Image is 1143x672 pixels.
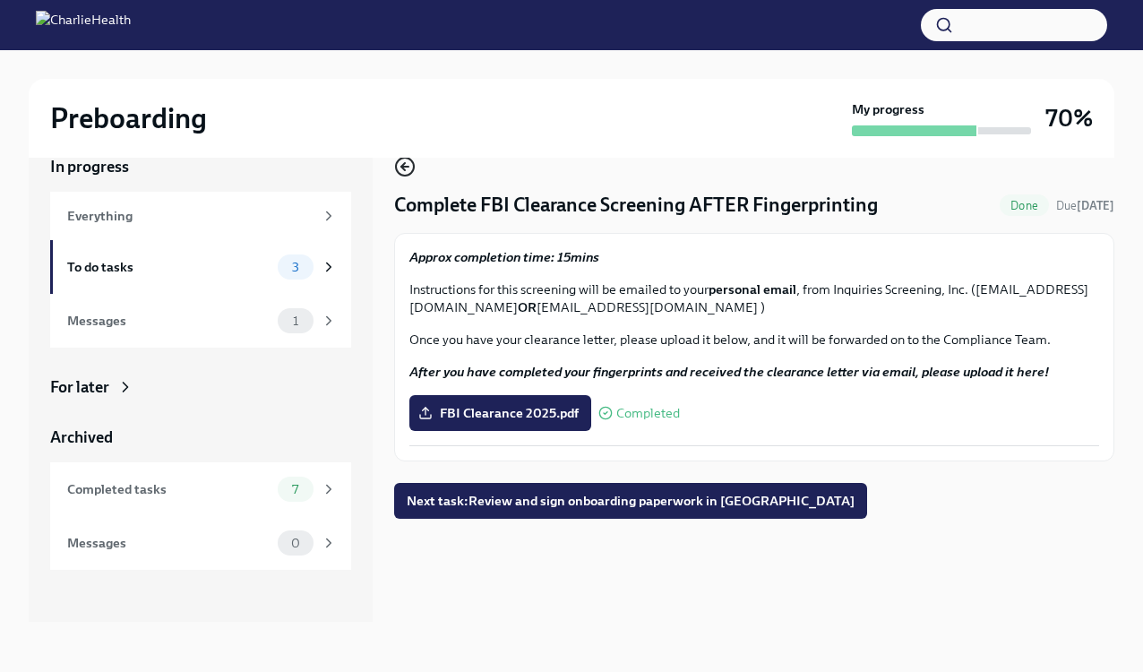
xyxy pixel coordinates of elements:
strong: personal email [709,281,796,297]
h4: Complete FBI Clearance Screening AFTER Fingerprinting [394,192,878,219]
div: Messages [67,311,271,331]
div: For later [50,376,109,398]
span: FBI Clearance 2025.pdf [422,404,579,422]
img: CharlieHealth [36,11,131,39]
a: For later [50,376,351,398]
span: Completed [616,407,680,420]
a: To do tasks3 [50,240,351,294]
p: Instructions for this screening will be emailed to your , from Inquiries Screening, Inc. ([EMAIL_... [409,280,1099,316]
strong: My progress [852,100,924,118]
strong: OR [518,299,537,315]
span: Due [1056,199,1114,212]
p: Once you have your clearance letter, please upload it below, and it will be forwarded on to the C... [409,331,1099,349]
span: Next task : Review and sign onboarding paperwork in [GEOGRAPHIC_DATA] [407,492,855,510]
label: FBI Clearance 2025.pdf [409,395,591,431]
a: Archived [50,426,351,448]
strong: After you have completed your fingerprints and received the clearance letter via email, please up... [409,364,1049,380]
a: Everything [50,192,351,240]
a: In progress [50,156,351,177]
a: Messages1 [50,294,351,348]
a: Messages0 [50,516,351,570]
strong: Approx completion time: 15mins [409,249,599,265]
span: 0 [280,537,311,550]
span: 3 [281,261,310,274]
div: To do tasks [67,257,271,277]
a: Completed tasks7 [50,462,351,516]
div: Messages [67,533,271,553]
strong: [DATE] [1077,199,1114,212]
span: 7 [281,483,309,496]
button: Next task:Review and sign onboarding paperwork in [GEOGRAPHIC_DATA] [394,483,867,519]
span: 1 [282,314,309,328]
h2: Preboarding [50,100,207,136]
span: Done [1000,199,1049,212]
div: Completed tasks [67,479,271,499]
h3: 70% [1045,102,1093,134]
div: Everything [67,206,314,226]
span: August 25th, 2025 09:00 [1056,197,1114,214]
